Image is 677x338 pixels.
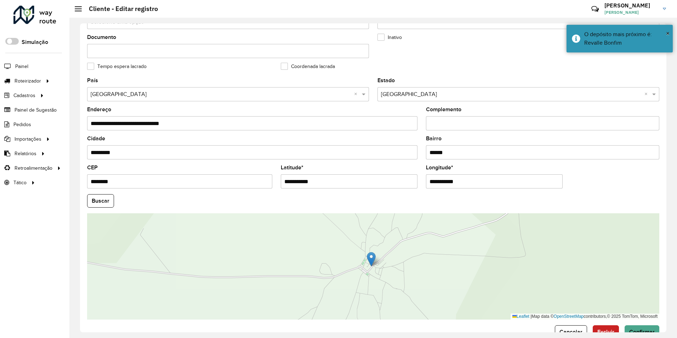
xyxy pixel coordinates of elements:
[584,30,667,47] div: O depósito mais próximo é: Revalle Bonfim
[87,76,98,85] label: País
[604,9,658,16] span: [PERSON_NAME]
[15,135,41,143] span: Importações
[87,63,147,70] label: Tempo espera lacrado
[15,164,52,172] span: Retroalimentação
[629,329,655,335] span: Confirmar
[377,34,402,41] label: Inativo
[15,106,57,114] span: Painel de Sugestão
[87,194,114,208] button: Buscar
[426,134,442,143] label: Bairro
[559,329,582,335] span: Cancelar
[644,90,650,98] span: Clear all
[82,5,158,13] h2: Cliente - Editar registro
[377,76,395,85] label: Estado
[597,329,614,335] span: Excluir
[22,38,48,46] label: Simulação
[604,2,658,9] h3: [PERSON_NAME]
[13,92,35,99] span: Cadastros
[15,150,36,157] span: Relatórios
[87,33,116,41] label: Documento
[367,252,376,266] img: Marker
[87,134,105,143] label: Cidade
[587,1,603,17] a: Contato Rápido
[13,179,27,186] span: Tático
[426,163,453,172] label: Longitude
[511,314,659,320] div: Map data © contributors,© 2025 TomTom, Microsoft
[426,105,461,114] label: Complemento
[87,105,111,114] label: Endereço
[281,63,335,70] label: Coordenada lacrada
[15,77,41,85] span: Roteirizador
[87,163,98,172] label: CEP
[554,314,584,319] a: OpenStreetMap
[281,163,303,172] label: Latitude
[512,314,529,319] a: Leaflet
[15,63,28,70] span: Painel
[530,314,531,319] span: |
[666,28,670,39] button: Close
[666,29,670,37] span: ×
[13,121,31,128] span: Pedidos
[354,90,360,98] span: Clear all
